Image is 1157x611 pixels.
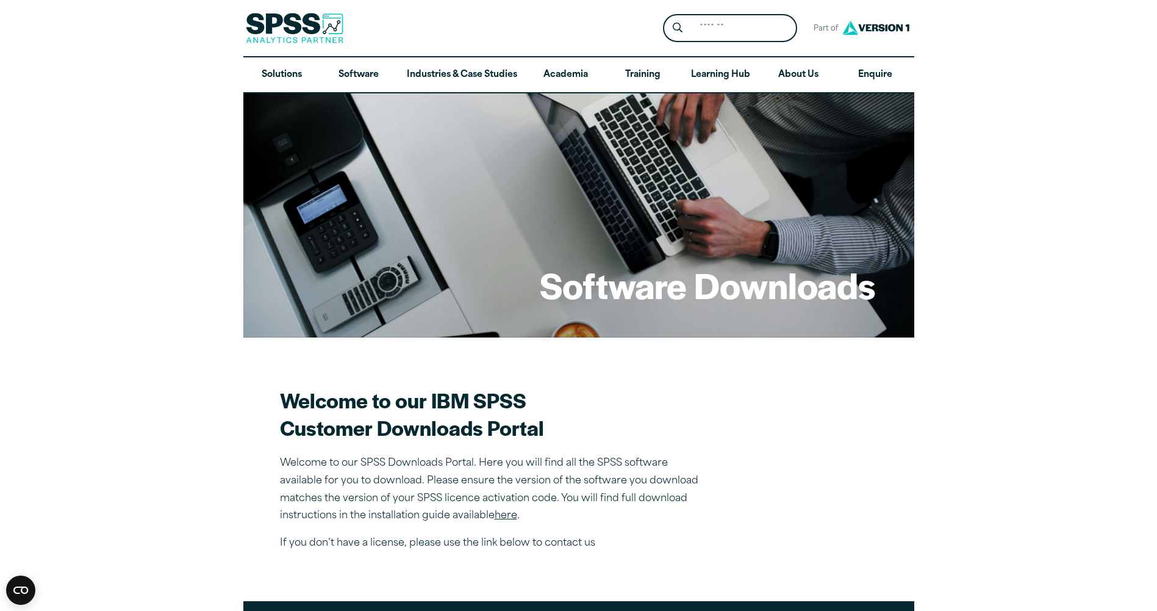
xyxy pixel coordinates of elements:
p: Welcome to our SPSS Downloads Portal. Here you will find all the SPSS software available for you ... [280,455,707,525]
button: Search magnifying glass icon [666,17,689,40]
a: Training [604,57,681,93]
a: Learning Hub [681,57,760,93]
svg: Search magnifying glass icon [673,23,682,33]
a: About Us [760,57,837,93]
nav: Desktop version of site main menu [243,57,914,93]
a: Industries & Case Studies [397,57,527,93]
button: Open CMP widget [6,576,35,605]
img: SPSS Analytics Partner [246,13,343,43]
form: Site Header Search Form [663,14,797,43]
h1: Software Downloads [540,261,875,309]
a: Enquire [837,57,914,93]
h2: Welcome to our IBM SPSS Customer Downloads Portal [280,386,707,441]
img: Version1 Logo [839,16,912,39]
a: here [495,511,517,521]
p: If you don’t have a license, please use the link below to contact us [280,535,707,552]
a: Academia [527,57,604,93]
a: Software [320,57,397,93]
a: Solutions [243,57,320,93]
span: Part of [807,20,839,38]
